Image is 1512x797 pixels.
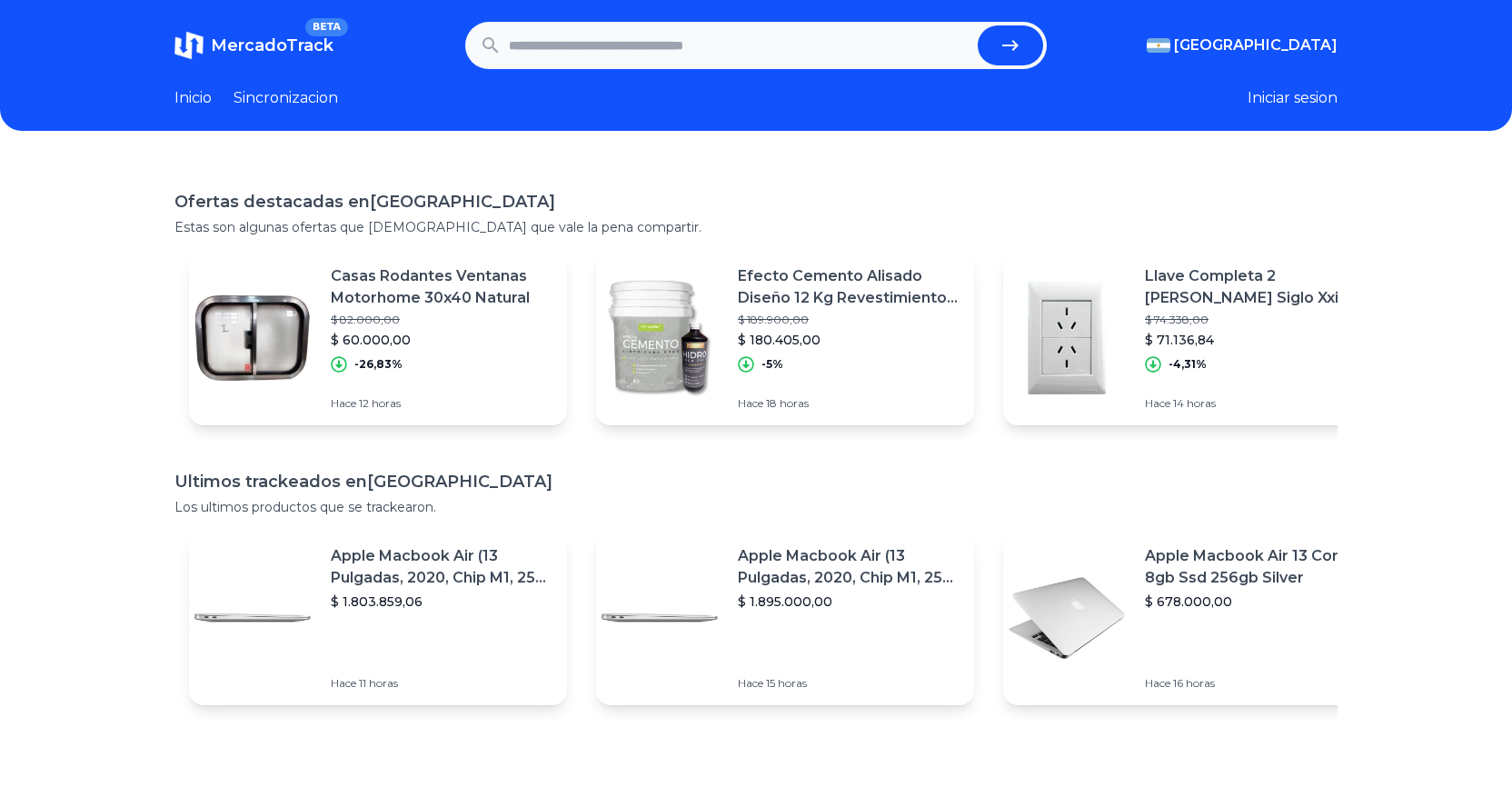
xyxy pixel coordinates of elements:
a: Featured imageApple Macbook Air (13 Pulgadas, 2020, Chip M1, 256 Gb De Ssd, 8 Gb De Ram) - Plata$... [596,531,974,705]
p: -4,31% [1169,357,1207,372]
p: Hace 12 horas [331,396,552,411]
a: Inicio [174,87,212,109]
p: $ 189.900,00 [738,313,960,327]
img: Featured image [596,554,723,682]
p: Llave Completa 2 [PERSON_NAME] Siglo Xxii Siglo 22 X 10 Unid [1145,265,1367,309]
p: Apple Macbook Air (13 Pulgadas, 2020, Chip M1, 256 Gb De Ssd, 8 Gb De Ram) - Plata [331,545,552,589]
p: Apple Macbook Air 13 Core I5 8gb Ssd 256gb Silver [1145,545,1367,589]
a: Featured imageLlave Completa 2 [PERSON_NAME] Siglo Xxii Siglo 22 X 10 Unid$ 74.338,00$ 71.136,84-... [1003,251,1381,425]
p: $ 678.000,00 [1145,593,1367,611]
img: Argentina [1147,38,1170,53]
h1: Ultimos trackeados en [GEOGRAPHIC_DATA] [174,469,1338,494]
span: BETA [305,18,348,36]
p: -26,83% [354,357,403,372]
p: Hace 18 horas [738,396,960,411]
p: $ 74.338,00 [1145,313,1367,327]
p: $ 1.803.859,06 [331,593,552,611]
p: $ 71.136,84 [1145,331,1367,349]
p: Hace 11 horas [331,676,552,691]
button: Iniciar sesion [1248,87,1338,109]
a: Featured imageCasas Rodantes Ventanas Motorhome 30x40 Natural$ 82.000,00$ 60.000,00-26,83%Hace 12... [189,251,567,425]
img: Featured image [1003,274,1130,402]
p: Efecto Cemento Alisado Diseño 12 Kg Revestimiento Acrilico [738,265,960,309]
p: Hace 16 horas [1145,676,1367,691]
button: [GEOGRAPHIC_DATA] [1147,35,1338,56]
p: $ 1.895.000,00 [738,593,960,611]
p: $ 82.000,00 [331,313,552,327]
p: -5% [761,357,783,372]
img: Featured image [1003,554,1130,682]
a: MercadoTrackBETA [174,31,333,60]
p: Casas Rodantes Ventanas Motorhome 30x40 Natural [331,265,552,309]
img: Featured image [189,554,316,682]
p: Estas son algunas ofertas que [DEMOGRAPHIC_DATA] que vale la pena compartir. [174,218,1338,236]
span: MercadoTrack [211,35,333,55]
h1: Ofertas destacadas en [GEOGRAPHIC_DATA] [174,189,1338,214]
a: Featured imageApple Macbook Air (13 Pulgadas, 2020, Chip M1, 256 Gb De Ssd, 8 Gb De Ram) - Plata$... [189,531,567,705]
a: Featured imageApple Macbook Air 13 Core I5 8gb Ssd 256gb Silver$ 678.000,00Hace 16 horas [1003,531,1381,705]
p: $ 180.405,00 [738,331,960,349]
a: Featured imageEfecto Cemento Alisado Diseño 12 Kg Revestimiento Acrilico$ 189.900,00$ 180.405,00-... [596,251,974,425]
img: Featured image [189,274,316,402]
img: Featured image [596,274,723,402]
a: Sincronizacion [234,87,338,109]
img: MercadoTrack [174,31,204,60]
p: $ 60.000,00 [331,331,552,349]
p: Hace 14 horas [1145,396,1367,411]
span: [GEOGRAPHIC_DATA] [1174,35,1338,56]
p: Los ultimos productos que se trackearon. [174,498,1338,516]
p: Hace 15 horas [738,676,960,691]
p: Apple Macbook Air (13 Pulgadas, 2020, Chip M1, 256 Gb De Ssd, 8 Gb De Ram) - Plata [738,545,960,589]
